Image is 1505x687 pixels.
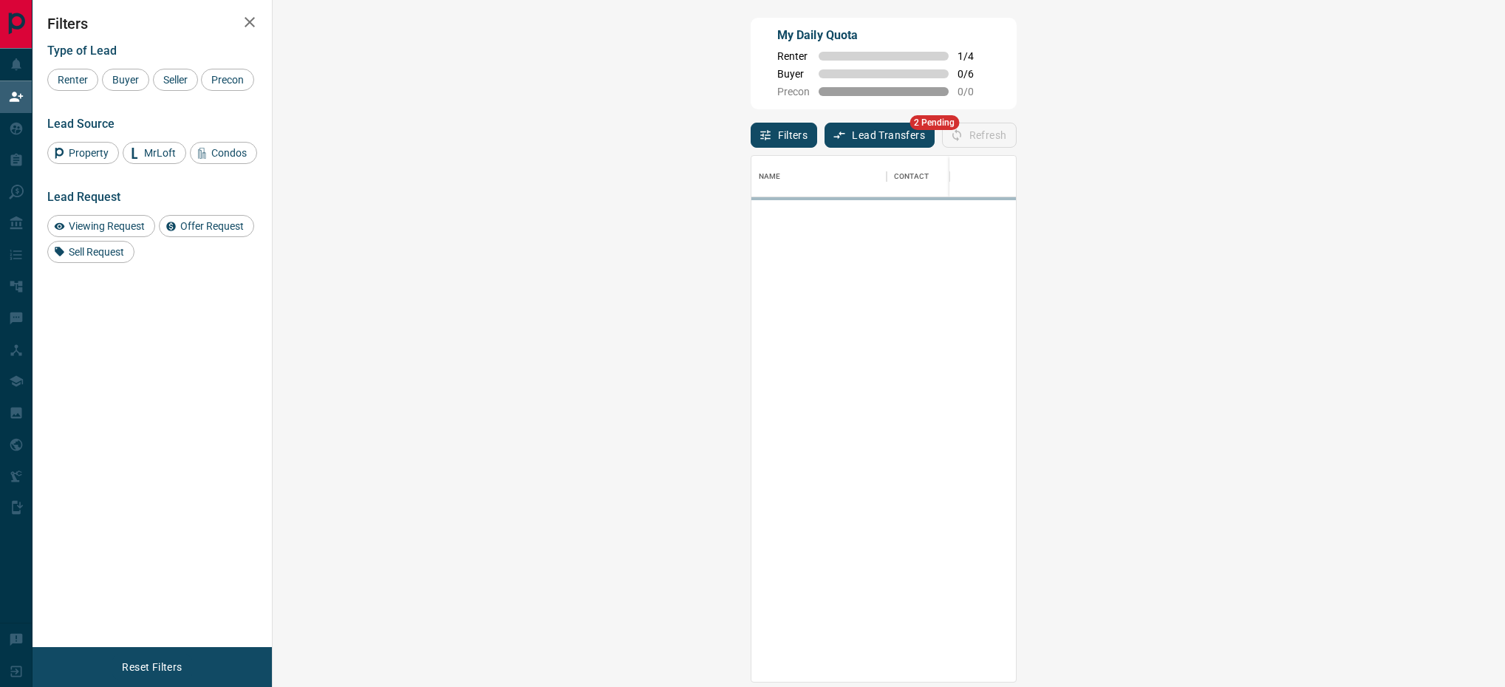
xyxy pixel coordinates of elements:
[47,15,257,33] h2: Filters
[47,142,119,164] div: Property
[958,50,990,62] span: 1 / 4
[887,156,1005,197] div: Contact
[910,115,959,130] span: 2 Pending
[47,190,120,204] span: Lead Request
[47,215,155,237] div: Viewing Request
[139,147,181,159] span: MrLoft
[107,74,144,86] span: Buyer
[64,147,114,159] span: Property
[123,142,186,164] div: MrLoft
[159,215,254,237] div: Offer Request
[825,123,935,148] button: Lead Transfers
[64,246,129,258] span: Sell Request
[206,74,249,86] span: Precon
[190,142,257,164] div: Condos
[751,156,887,197] div: Name
[201,69,254,91] div: Precon
[153,69,198,91] div: Seller
[206,147,252,159] span: Condos
[958,86,990,98] span: 0 / 0
[175,220,249,232] span: Offer Request
[777,50,810,62] span: Renter
[894,156,929,197] div: Contact
[777,86,810,98] span: Precon
[64,220,150,232] span: Viewing Request
[47,241,134,263] div: Sell Request
[112,654,191,680] button: Reset Filters
[158,74,193,86] span: Seller
[47,117,115,131] span: Lead Source
[102,69,149,91] div: Buyer
[47,44,117,58] span: Type of Lead
[759,156,781,197] div: Name
[777,27,990,44] p: My Daily Quota
[777,68,810,80] span: Buyer
[47,69,98,91] div: Renter
[751,123,818,148] button: Filters
[52,74,93,86] span: Renter
[958,68,990,80] span: 0 / 6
